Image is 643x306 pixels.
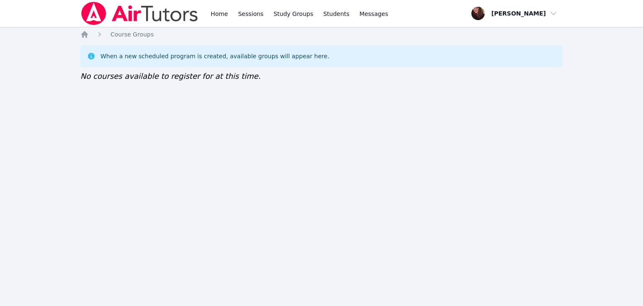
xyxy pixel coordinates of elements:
[111,30,154,39] a: Course Groups
[100,52,329,60] div: When a new scheduled program is created, available groups will appear here.
[360,10,388,18] span: Messages
[111,31,154,38] span: Course Groups
[80,2,199,25] img: Air Tutors
[80,72,261,80] span: No courses available to register for at this time.
[80,30,563,39] nav: Breadcrumb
